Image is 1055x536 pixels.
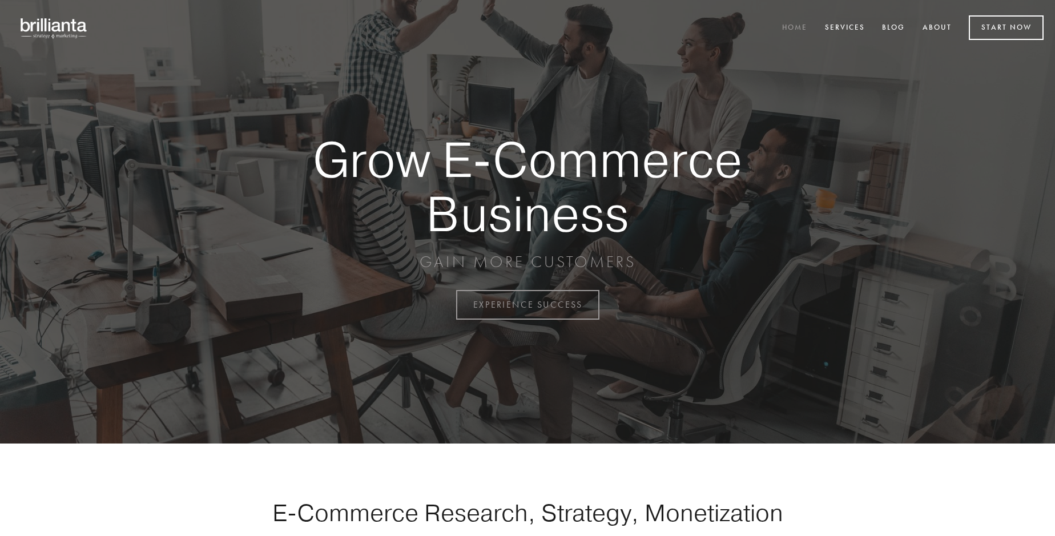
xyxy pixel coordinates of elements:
p: GAIN MORE CUSTOMERS [273,252,782,272]
a: About [915,19,959,38]
a: Services [818,19,872,38]
a: EXPERIENCE SUCCESS [456,290,599,320]
h1: E-Commerce Research, Strategy, Monetization [236,498,819,527]
strong: Grow E-Commerce Business [273,132,782,240]
img: brillianta - research, strategy, marketing [11,11,97,45]
a: Blog [875,19,912,38]
a: Start Now [969,15,1044,40]
a: Home [775,19,815,38]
